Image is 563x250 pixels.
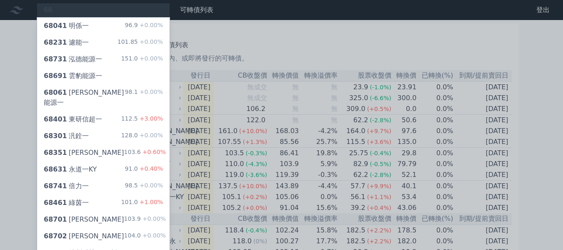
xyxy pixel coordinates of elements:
div: 汎銓一 [44,131,89,141]
div: 聊天小工具 [521,210,563,250]
span: 68701 [44,215,67,223]
span: +0.00% [138,88,163,95]
div: 151.0 [121,54,163,64]
span: 68691 [44,72,67,80]
a: 68301汎銓一 128.0+0.00% [37,128,170,144]
a: 68401東研信超一 112.5+3.00% [37,111,170,128]
div: [PERSON_NAME]能源一 [44,88,125,108]
span: +0.00% [138,182,163,189]
span: +0.00% [138,132,163,139]
a: 68702[PERSON_NAME] 104.0+0.00% [37,228,170,245]
span: +1.00% [138,199,163,205]
div: 倍力一 [44,181,89,191]
span: +0.00% [141,232,166,239]
a: 68731泓德能源一 151.0+0.00% [37,51,170,68]
div: 101.85 [118,38,163,48]
a: 68701[PERSON_NAME] 103.9+0.00% [37,211,170,228]
span: 68351 [44,149,67,157]
div: 128.0 [121,131,163,141]
div: 98.1 [125,88,163,108]
span: 68231 [44,38,67,46]
div: 濾能一 [44,38,89,48]
div: 綠茵一 [44,198,89,208]
div: 101.0 [121,198,163,208]
a: 68061[PERSON_NAME]能源一 98.1+0.00% [37,84,170,111]
span: 68702 [44,232,67,240]
div: 東研信超一 [44,114,102,124]
span: +3.00% [138,115,163,122]
a: 68741倍力一 98.5+0.00% [37,178,170,194]
div: 91.0 [125,164,163,174]
span: 68631 [44,165,67,173]
span: 68741 [44,182,67,190]
span: +0.00% [138,38,163,45]
a: 68231濾能一 101.85+0.00% [37,34,170,51]
a: 68691雲豹能源一 [37,68,170,84]
div: 103.6 [124,148,166,158]
a: 68351[PERSON_NAME] 103.6+0.60% [37,144,170,161]
span: +0.60% [141,149,166,155]
a: 68631永道一KY 91.0+0.40% [37,161,170,178]
div: 112.5 [121,114,163,124]
div: [PERSON_NAME] [44,215,124,225]
span: +0.00% [141,215,166,222]
span: 68461 [44,199,67,207]
span: +0.00% [138,55,163,62]
span: +0.00% [138,22,163,28]
span: 68041 [44,22,67,30]
div: 永道一KY [44,164,97,174]
span: +0.40% [138,165,163,172]
div: 明係一 [44,21,89,31]
div: 雲豹能源一 [44,71,102,81]
div: 98.5 [125,181,163,191]
div: 104.0 [124,231,166,241]
div: 96.9 [125,21,163,31]
span: 68401 [44,115,67,123]
div: [PERSON_NAME] [44,231,124,241]
iframe: Chat Widget [521,210,563,250]
div: [PERSON_NAME] [44,148,124,158]
a: 68461綠茵一 101.0+1.00% [37,194,170,211]
div: 103.9 [124,215,166,225]
span: 68301 [44,132,67,140]
span: 68061 [44,88,67,96]
span: 68731 [44,55,67,63]
div: 泓德能源一 [44,54,102,64]
a: 68041明係一 96.9+0.00% [37,18,170,34]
